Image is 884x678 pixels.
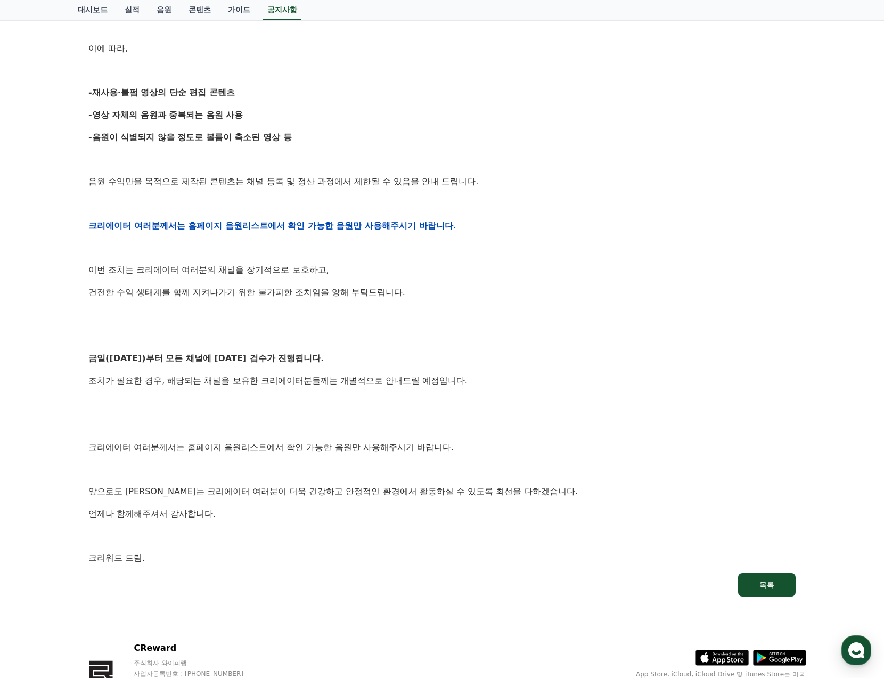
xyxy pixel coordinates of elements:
[137,338,204,364] a: 설정
[165,354,177,362] span: 설정
[88,110,243,120] strong: -영상 자체의 음원과 중복되는 음원 사용
[134,642,264,655] p: CReward
[738,573,796,597] button: 목록
[88,573,796,597] a: 목록
[88,440,796,454] p: 크리에이터 여러분께서는 홈페이지 음원리스트에서 확인 가능한 음원만 사용해주시기 바랍니다.
[88,551,796,565] p: 크리워드 드림.
[88,285,796,299] p: 건전한 수익 생태계를 함께 지켜나가기 위한 불가피한 조치임을 양해 부탁드립니다.
[134,669,264,678] p: 사업자등록번호 : [PHONE_NUMBER]
[88,220,456,231] strong: 크리에이터 여러분께서는 홈페이지 음원리스트에서 확인 가능한 음원만 사용해주시기 바랍니다.
[88,175,796,189] p: 음원 수익만을 목적으로 제작된 콘텐츠는 채널 등록 및 정산 과정에서 제한될 수 있음을 안내 드립니다.
[88,42,796,55] p: 이에 따라,
[70,338,137,364] a: 대화
[88,374,796,388] p: 조치가 필요한 경우, 해당되는 채널을 보유한 크리에이터분들께는 개별적으로 안내드릴 예정입니다.
[88,485,796,499] p: 앞으로도 [PERSON_NAME]는 크리에이터 여러분이 더욱 건강하고 안정적인 환경에서 활동하실 수 있도록 최선을 다하겠습니다.
[97,354,110,363] span: 대화
[759,579,774,590] div: 목록
[134,659,264,667] p: 주식회사 와이피랩
[34,354,40,362] span: 홈
[88,507,796,521] p: 언제나 함께해주셔서 감사합니다.
[3,338,70,364] a: 홈
[88,132,292,142] strong: -음원이 식별되지 않을 정도로 볼륨이 축소된 영상 등
[88,353,324,363] u: 금일([DATE])부터 모든 채널에 [DATE] 검수가 진행됩니다.
[88,263,796,277] p: 이번 조치는 크리에이터 여러분의 채널을 장기적으로 보호하고,
[88,87,235,97] strong: -재사용·불펌 영상의 단순 편집 콘텐츠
